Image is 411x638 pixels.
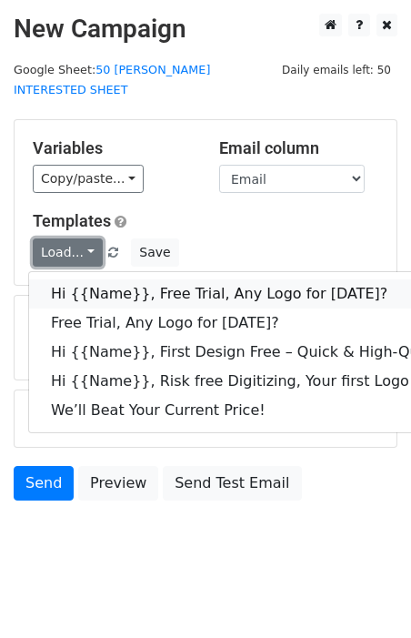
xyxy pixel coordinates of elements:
[14,466,74,501] a: Send
[33,211,111,230] a: Templates
[78,466,158,501] a: Preview
[33,138,192,158] h5: Variables
[33,238,103,267] a: Load...
[276,63,397,76] a: Daily emails left: 50
[276,60,397,80] span: Daily emails left: 50
[219,138,378,158] h5: Email column
[33,165,144,193] a: Copy/paste...
[131,238,178,267] button: Save
[14,63,210,97] a: 50 [PERSON_NAME] INTERESTED SHEET
[320,551,411,638] iframe: Chat Widget
[14,14,397,45] h2: New Campaign
[163,466,301,501] a: Send Test Email
[14,63,210,97] small: Google Sheet:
